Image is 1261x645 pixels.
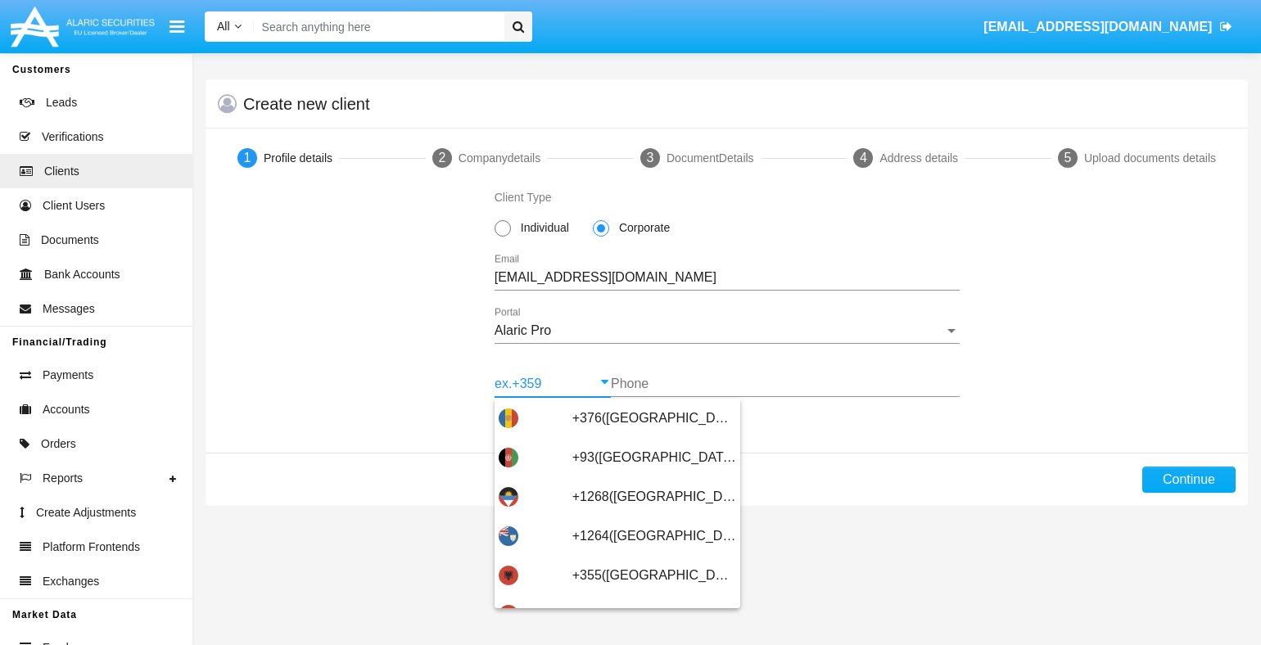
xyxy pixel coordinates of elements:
span: Clients [44,163,79,180]
button: Continue [1142,467,1236,493]
div: Document Details [667,150,754,167]
label: Client Type [495,189,552,206]
input: Search [254,11,499,42]
span: Exchanges [43,573,99,590]
div: Upload documents details [1084,150,1216,167]
span: 3 [647,151,654,165]
span: Orders [41,435,76,453]
span: +1268([GEOGRAPHIC_DATA]) [572,477,736,516]
span: Leads [46,94,77,111]
span: +93([GEOGRAPHIC_DATA]) [572,438,736,477]
span: Verifications [42,129,103,146]
span: 2 [438,151,445,165]
span: +374([GEOGRAPHIC_DATA]) [572,595,736,634]
span: [EMAIL_ADDRESS][DOMAIN_NAME] [983,20,1212,34]
h5: Create new client [243,97,370,111]
span: All [217,20,230,33]
span: Bank Accounts [44,266,120,283]
span: 1 [244,151,251,165]
img: Logo image [8,2,157,51]
span: Messages [43,300,95,318]
div: Profile details [264,150,332,167]
a: [EMAIL_ADDRESS][DOMAIN_NAME] [976,4,1241,50]
span: Create Adjustments [36,504,136,521]
span: Platform Frontends [43,539,140,556]
span: +376([GEOGRAPHIC_DATA]) [572,399,736,438]
span: 5 [1064,151,1071,165]
a: All [205,18,254,35]
span: Corporate [609,219,674,237]
span: +355([GEOGRAPHIC_DATA]) [572,556,736,595]
div: Company details [459,150,540,167]
span: Documents [41,232,99,249]
span: +1264([GEOGRAPHIC_DATA]) [572,516,736,556]
div: Address details [879,150,958,167]
span: Accounts [43,401,90,418]
span: Reports [43,470,83,487]
span: Payments [43,367,93,384]
span: Individual [511,219,573,237]
span: Client Users [43,197,105,214]
span: 4 [860,151,867,165]
span: Alaric Pro [495,323,551,337]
